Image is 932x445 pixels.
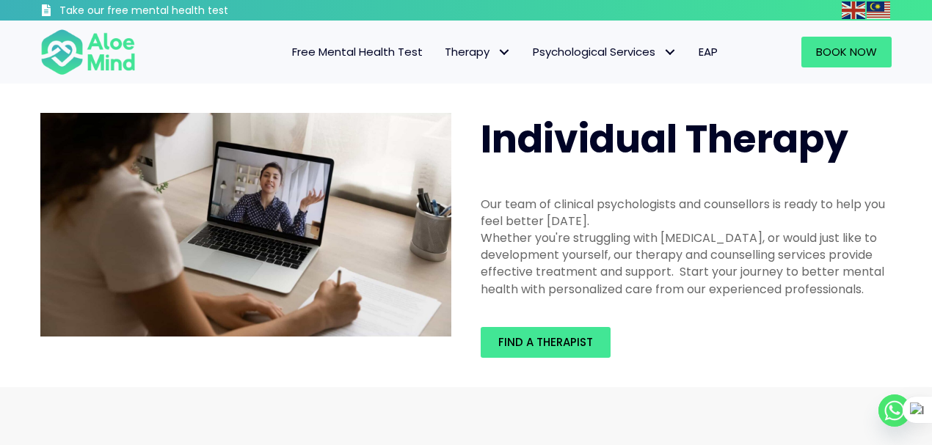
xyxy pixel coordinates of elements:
a: EAP [688,37,729,67]
img: en [842,1,865,19]
a: Book Now [801,37,892,67]
a: Malay [867,1,892,18]
img: Therapy online individual [40,113,451,337]
a: Free Mental Health Test [281,37,434,67]
span: Free Mental Health Test [292,44,423,59]
span: Book Now [816,44,877,59]
div: Whether you're struggling with [MEDICAL_DATA], or would just like to development yourself, our th... [481,229,892,298]
span: Find a therapist [498,334,593,350]
a: Whatsapp [878,394,911,427]
a: Find a therapist [481,327,611,358]
a: English [842,1,867,18]
span: Psychological Services: submenu [659,42,680,63]
a: TherapyTherapy: submenu [434,37,522,67]
span: EAP [699,44,718,59]
h3: Take our free mental health test [59,4,307,18]
span: Therapy: submenu [493,42,514,63]
span: Individual Therapy [481,112,848,166]
span: Therapy [445,44,511,59]
a: Psychological ServicesPsychological Services: submenu [522,37,688,67]
img: ms [867,1,890,19]
a: Take our free mental health test [40,4,307,21]
div: Our team of clinical psychologists and counsellors is ready to help you feel better [DATE]. [481,196,892,229]
nav: Menu [155,37,729,67]
span: Psychological Services [533,44,677,59]
img: Aloe mind Logo [40,28,136,76]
